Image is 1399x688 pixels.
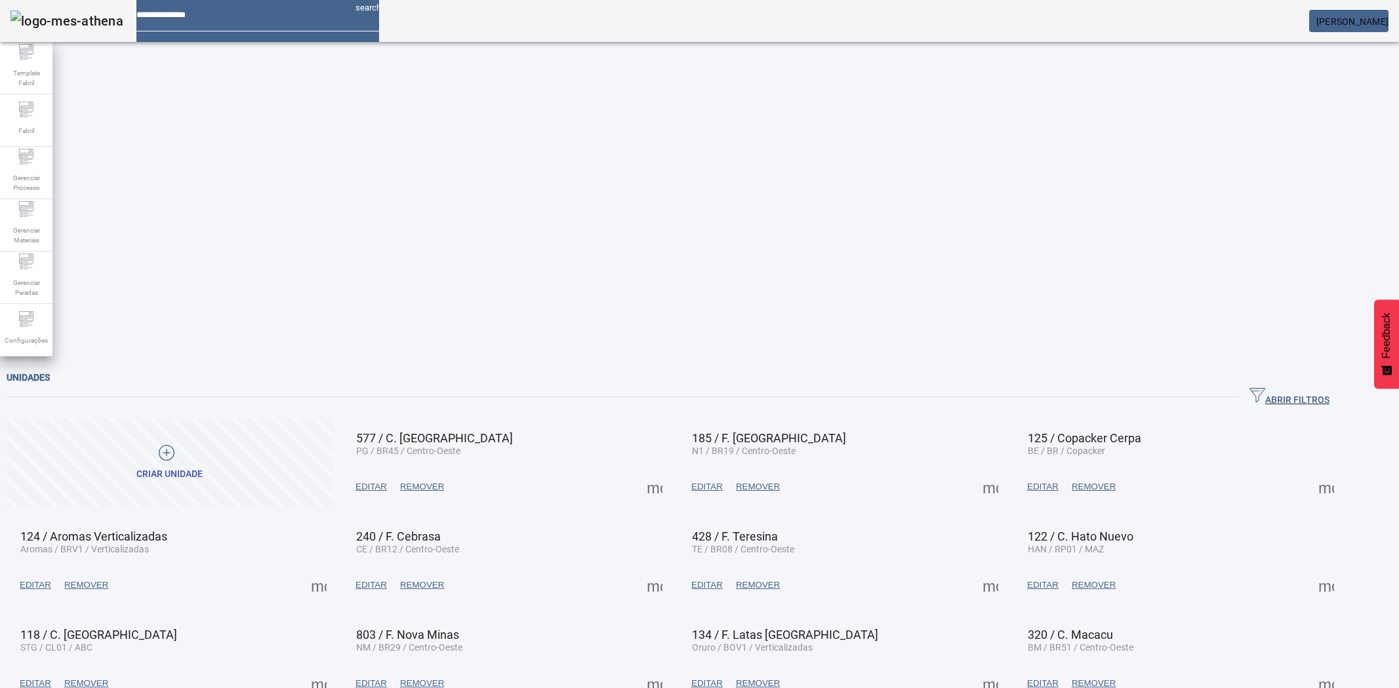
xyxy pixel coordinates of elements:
[1021,573,1065,597] button: EDITAR
[400,579,444,592] span: REMOVER
[356,628,459,641] span: 803 / F. Nova Minas
[14,122,38,140] span: Fabril
[1021,475,1065,499] button: EDITAR
[13,573,58,597] button: EDITAR
[7,419,333,507] button: Criar unidade
[400,480,444,493] span: REMOVER
[356,431,513,445] span: 577 / C. [GEOGRAPHIC_DATA]
[1028,628,1113,641] span: 320 / C. Macacu
[643,475,666,499] button: Mais
[356,529,441,543] span: 240 / F. Cebrasa
[685,573,729,597] button: EDITAR
[692,529,778,543] span: 428 / F. Teresina
[20,642,92,653] span: STG / CL01 / ABC
[692,446,796,456] span: N1 / BR19 / Centro-Oeste
[979,475,1002,499] button: Mais
[691,579,723,592] span: EDITAR
[685,475,729,499] button: EDITAR
[1027,480,1059,493] span: EDITAR
[136,468,203,481] div: Criar unidade
[7,169,46,197] span: Gerenciar Processo
[1072,480,1116,493] span: REMOVER
[7,372,50,383] span: Unidades
[10,10,123,31] img: logo-mes-athena
[1028,529,1133,543] span: 122 / C. Hato Nuevo
[1028,431,1141,445] span: 125 / Copacker Cerpa
[356,544,459,554] span: CE / BR12 / Centro-Oeste
[1028,544,1104,554] span: HAN / RP01 / MAZ
[1381,313,1392,358] span: Feedback
[349,573,394,597] button: EDITAR
[1065,475,1122,499] button: REMOVER
[349,475,394,499] button: EDITAR
[692,642,813,653] span: Oruro / BOV1 / Verticalizadas
[691,480,723,493] span: EDITAR
[1314,475,1338,499] button: Mais
[20,529,167,543] span: 124 / Aromas Verticalizadas
[58,573,115,597] button: REMOVER
[729,573,786,597] button: REMOVER
[1316,16,1389,27] span: [PERSON_NAME]
[1374,299,1399,389] button: Feedback - Mostrar pesquisa
[736,579,780,592] span: REMOVER
[692,431,846,445] span: 185 / F. [GEOGRAPHIC_DATA]
[736,480,780,493] span: REMOVER
[1072,579,1116,592] span: REMOVER
[7,64,46,92] span: Template Fabril
[20,544,149,554] span: Aromas / BRV1 / Verticalizadas
[692,544,794,554] span: TE / BR08 / Centro-Oeste
[1,332,52,349] span: Configurações
[394,573,451,597] button: REMOVER
[1028,446,1105,456] span: BE / BR / Copacker
[356,642,462,653] span: NM / BR29 / Centro-Oeste
[979,573,1002,597] button: Mais
[355,579,387,592] span: EDITAR
[64,579,108,592] span: REMOVER
[7,274,46,301] span: Gerenciar Paradas
[356,446,460,456] span: PG / BR45 / Centro-Oeste
[643,573,666,597] button: Mais
[1027,579,1059,592] span: EDITAR
[1314,573,1338,597] button: Mais
[20,628,177,641] span: 118 / C. [GEOGRAPHIC_DATA]
[394,475,451,499] button: REMOVER
[7,221,46,249] span: Gerenciar Materiais
[1249,387,1329,407] span: ABRIR FILTROS
[307,573,331,597] button: Mais
[355,480,387,493] span: EDITAR
[20,579,51,592] span: EDITAR
[1028,642,1133,653] span: BM / BR51 / Centro-Oeste
[729,475,786,499] button: REMOVER
[1239,385,1340,409] button: ABRIR FILTROS
[692,628,878,641] span: 134 / F. Latas [GEOGRAPHIC_DATA]
[1065,573,1122,597] button: REMOVER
